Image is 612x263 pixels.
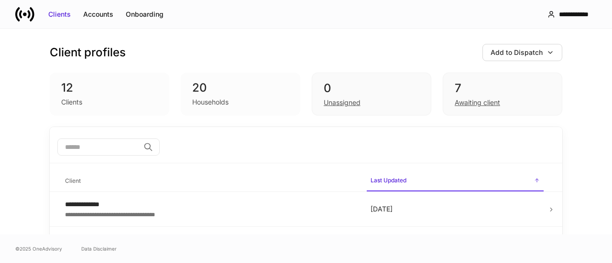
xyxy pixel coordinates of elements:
div: 7Awaiting client [443,73,562,116]
div: Households [192,97,229,107]
button: Accounts [77,7,120,22]
button: Clients [42,7,77,22]
div: 20 [192,80,289,95]
div: Clients [48,10,71,19]
div: 12 [61,80,158,95]
span: © 2025 OneAdvisory [15,245,62,252]
div: 7 [455,81,550,96]
div: 0 [324,81,419,96]
div: Unassigned [324,98,361,107]
h3: Client profiles [50,45,126,60]
div: 0Unassigned [312,73,431,116]
span: Last Updated [367,171,544,191]
button: Onboarding [120,7,170,22]
button: Add to Dispatch [482,44,562,61]
span: Client [61,171,359,191]
h6: Client [65,176,81,185]
div: Clients [61,97,82,107]
a: Data Disclaimer [81,245,117,252]
div: Awaiting client [455,98,500,107]
div: Add to Dispatch [491,48,543,57]
div: Accounts [83,10,113,19]
p: [DATE] [371,204,540,214]
div: Onboarding [126,10,164,19]
h6: Last Updated [371,176,406,185]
